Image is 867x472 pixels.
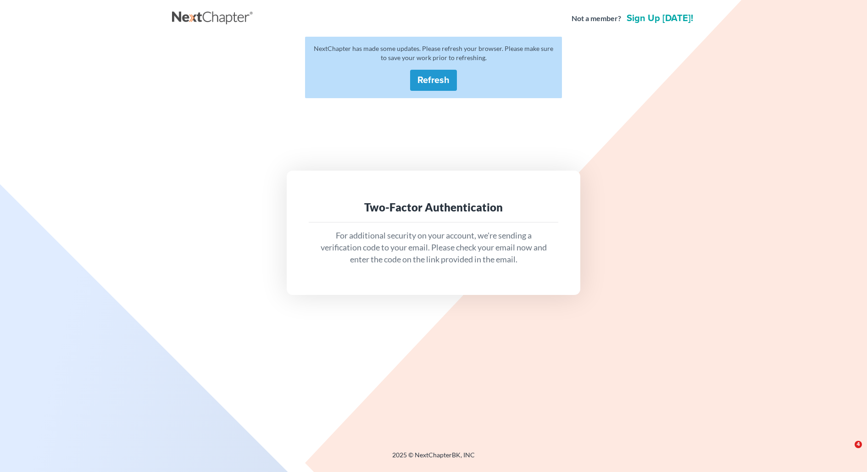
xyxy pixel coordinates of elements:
button: Refresh [410,70,457,91]
div: 2025 © NextChapterBK, INC [172,450,695,467]
span: 4 [855,441,862,448]
span: NextChapter has made some updates. Please refresh your browser. Please make sure to save your wor... [314,44,553,61]
iframe: Intercom live chat [836,441,858,463]
div: Two-Factor Authentication [316,200,551,215]
p: For additional security on your account, we're sending a verification code to your email. Please ... [316,230,551,265]
strong: Not a member? [572,13,621,24]
a: Sign up [DATE]! [625,14,695,23]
